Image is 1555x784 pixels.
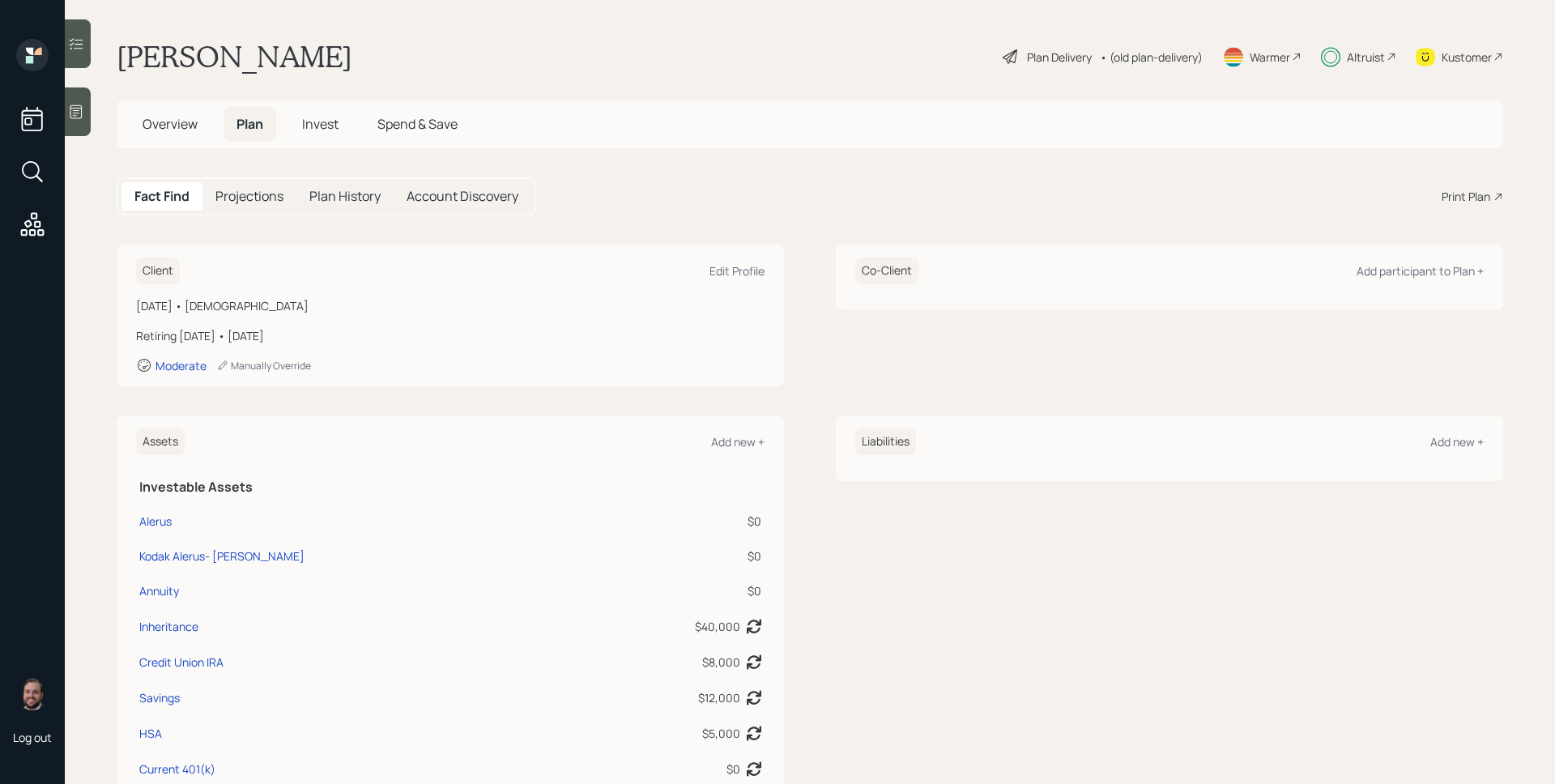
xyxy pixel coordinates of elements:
[139,513,172,530] div: Alerus
[139,689,180,706] div: Savings
[302,115,339,133] span: Invest
[698,689,740,706] div: $12,000
[855,428,916,455] h6: Liabilities
[139,654,224,671] div: Credit Union IRA
[143,115,198,133] span: Overview
[1442,188,1490,205] div: Print Plan
[726,761,740,778] div: $0
[377,115,458,133] span: Spend & Save
[117,39,352,75] h1: [PERSON_NAME]
[709,263,765,279] div: Edit Profile
[1027,49,1092,66] div: Plan Delivery
[216,359,311,373] div: Manually Override
[155,358,207,373] div: Moderate
[1100,49,1203,66] div: • (old plan-delivery)
[13,730,52,745] div: Log out
[1357,263,1484,279] div: Add participant to Plan +
[136,428,185,455] h6: Assets
[215,189,283,204] h5: Projections
[139,582,179,599] div: Annuity
[1250,49,1290,66] div: Warmer
[139,548,305,565] div: Kodak Alerus- [PERSON_NAME]
[139,725,162,742] div: HSA
[1442,49,1492,66] div: Kustomer
[702,654,740,671] div: $8,000
[134,189,190,204] h5: Fact Find
[702,725,740,742] div: $5,000
[1347,49,1385,66] div: Altruist
[139,479,761,495] h5: Investable Assets
[136,258,180,284] h6: Client
[139,618,198,635] div: Inheritance
[1430,434,1484,450] div: Add new +
[581,582,761,599] div: $0
[855,258,918,284] h6: Co-Client
[309,189,381,204] h5: Plan History
[136,297,765,314] div: [DATE] • [DEMOGRAPHIC_DATA]
[16,678,49,710] img: james-distasi-headshot.png
[711,434,765,450] div: Add new +
[695,618,740,635] div: $40,000
[139,761,215,778] div: Current 401(k)
[407,189,518,204] h5: Account Discovery
[581,548,761,565] div: $0
[136,327,765,344] div: Retiring [DATE] • [DATE]
[581,513,761,530] div: $0
[236,115,263,133] span: Plan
